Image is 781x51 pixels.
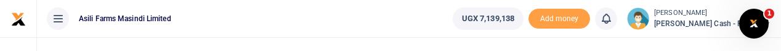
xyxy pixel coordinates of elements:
img: profile-user [627,7,649,30]
img: logo-small [11,12,26,27]
iframe: Intercom live chat [739,9,769,39]
a: profile-user [PERSON_NAME] [PERSON_NAME] Cash - Finance [627,7,771,30]
span: Asili Farms Masindi Limited [74,13,176,24]
a: Add money [528,13,590,22]
span: UGX 7,139,138 [462,12,514,25]
span: Add money [528,9,590,29]
li: Wallet ballance [448,7,528,30]
li: Toup your wallet [528,9,590,29]
a: UGX 7,139,138 [453,7,524,30]
small: [PERSON_NAME] [654,8,771,19]
span: [PERSON_NAME] Cash - Finance [654,18,771,29]
a: logo-small logo-large logo-large [11,14,26,23]
span: 1 [764,9,774,19]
